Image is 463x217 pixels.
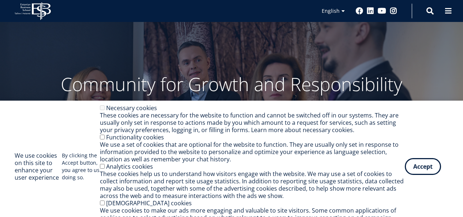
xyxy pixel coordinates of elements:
[100,112,405,134] div: These cookies are necessary for the website to function and cannot be switched off in our systems...
[356,7,363,15] a: Facebook
[378,7,386,15] a: Youtube
[38,73,426,95] p: Community for Growth and Responsibility
[100,141,405,163] div: We use a set of cookies that are optional for the website to function. They are usually only set ...
[15,152,62,181] h2: We use cookies on this site to enhance your user experience
[390,7,397,15] a: Instagram
[367,7,374,15] a: Linkedin
[106,104,157,112] label: Necessary cookies
[405,158,441,175] button: Accept
[106,162,153,171] label: Analytics cookies
[100,170,405,199] div: These cookies help us to understand how visitors engage with the website. We may use a set of coo...
[106,133,164,141] label: Functionality cookies
[62,152,100,181] p: By clicking the Accept button, you agree to us doing so.
[106,199,192,207] label: [DEMOGRAPHIC_DATA] cookies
